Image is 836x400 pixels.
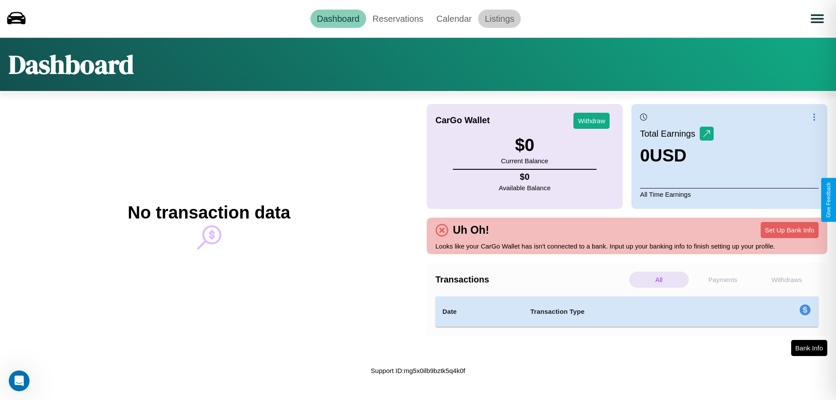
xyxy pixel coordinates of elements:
h4: $ 0 [499,172,551,182]
button: Bank Info [791,340,827,356]
p: All Time Earnings [640,188,819,200]
h4: Transaction Type [530,306,728,317]
h4: Transactions [435,275,627,285]
h4: Date [442,306,516,317]
p: Current Balance [501,155,548,167]
p: Looks like your CarGo Wallet has isn't connected to a bank. Input up your banking info to finish ... [435,240,819,252]
h1: Dashboard [9,47,134,82]
button: Set Up Bank Info [761,222,819,238]
button: Withdraw [573,113,610,129]
div: Give Feedback [826,182,832,218]
p: All [629,272,689,288]
h4: Uh Oh! [448,224,493,236]
a: Calendar [430,10,478,28]
h3: 0 USD [640,146,714,165]
h2: No transaction data [128,203,290,222]
p: Withdraws [757,272,816,288]
table: simple table [435,296,819,327]
p: Available Balance [499,182,551,194]
a: Listings [478,10,521,28]
h3: $ 0 [501,135,548,155]
a: Dashboard [310,10,366,28]
p: Total Earnings [640,126,700,141]
a: Reservations [366,10,430,28]
p: Support ID: mg5x0ilb9bztk5q4k0f [371,365,465,376]
h4: CarGo Wallet [435,115,490,125]
button: Open menu [805,7,829,31]
iframe: Intercom live chat [9,370,30,391]
p: Payments [693,272,753,288]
